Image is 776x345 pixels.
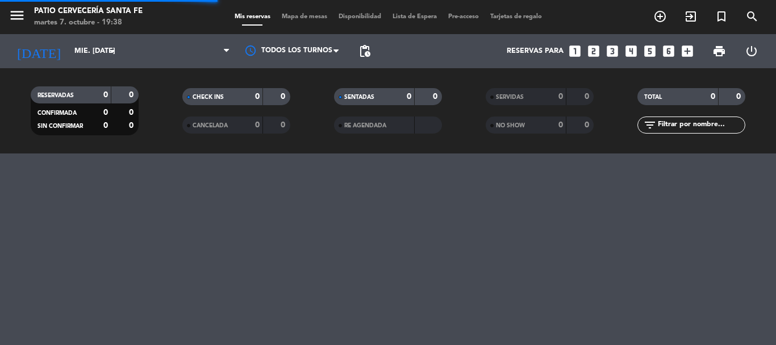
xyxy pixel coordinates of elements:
strong: 0 [255,121,260,129]
span: Lista de Espera [387,14,443,20]
span: Tarjetas de regalo [485,14,548,20]
i: search [745,10,759,23]
span: SIN CONFIRMAR [37,123,83,129]
span: pending_actions [358,44,372,58]
div: LOG OUT [735,34,767,68]
span: RE AGENDADA [344,123,386,128]
span: TOTAL [644,94,662,100]
div: martes 7. octubre - 19:38 [34,17,143,28]
strong: 0 [585,93,591,101]
strong: 0 [558,121,563,129]
span: Disponibilidad [333,14,387,20]
strong: 0 [711,93,715,101]
span: SENTADAS [344,94,374,100]
strong: 0 [585,121,591,129]
strong: 0 [129,122,136,130]
strong: 0 [129,109,136,117]
strong: 0 [558,93,563,101]
i: turned_in_not [715,10,728,23]
strong: 0 [103,122,108,130]
i: looks_5 [643,44,657,59]
strong: 0 [407,93,411,101]
strong: 0 [129,91,136,99]
span: Mapa de mesas [276,14,333,20]
button: menu [9,7,26,28]
strong: 0 [103,91,108,99]
strong: 0 [103,109,108,117]
i: looks_two [586,44,601,59]
strong: 0 [736,93,743,101]
span: CHECK INS [193,94,224,100]
i: looks_3 [605,44,620,59]
i: looks_6 [661,44,676,59]
i: add_box [680,44,695,59]
span: CANCELADA [193,123,228,128]
span: CONFIRMADA [37,110,77,116]
span: NO SHOW [496,123,525,128]
span: RESERVADAS [37,93,74,98]
span: Reservas para [507,47,564,55]
i: looks_one [568,44,582,59]
span: print [712,44,726,58]
span: SERVIDAS [496,94,524,100]
strong: 0 [433,93,440,101]
i: filter_list [643,118,657,132]
span: Mis reservas [229,14,276,20]
i: power_settings_new [745,44,758,58]
strong: 0 [255,93,260,101]
i: [DATE] [9,39,69,64]
strong: 0 [281,121,287,129]
strong: 0 [281,93,287,101]
i: menu [9,7,26,24]
i: add_circle_outline [653,10,667,23]
i: arrow_drop_down [106,44,119,58]
i: exit_to_app [684,10,698,23]
i: looks_4 [624,44,639,59]
div: Patio Cervecería Santa Fe [34,6,143,17]
input: Filtrar por nombre... [657,119,745,131]
span: Pre-acceso [443,14,485,20]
